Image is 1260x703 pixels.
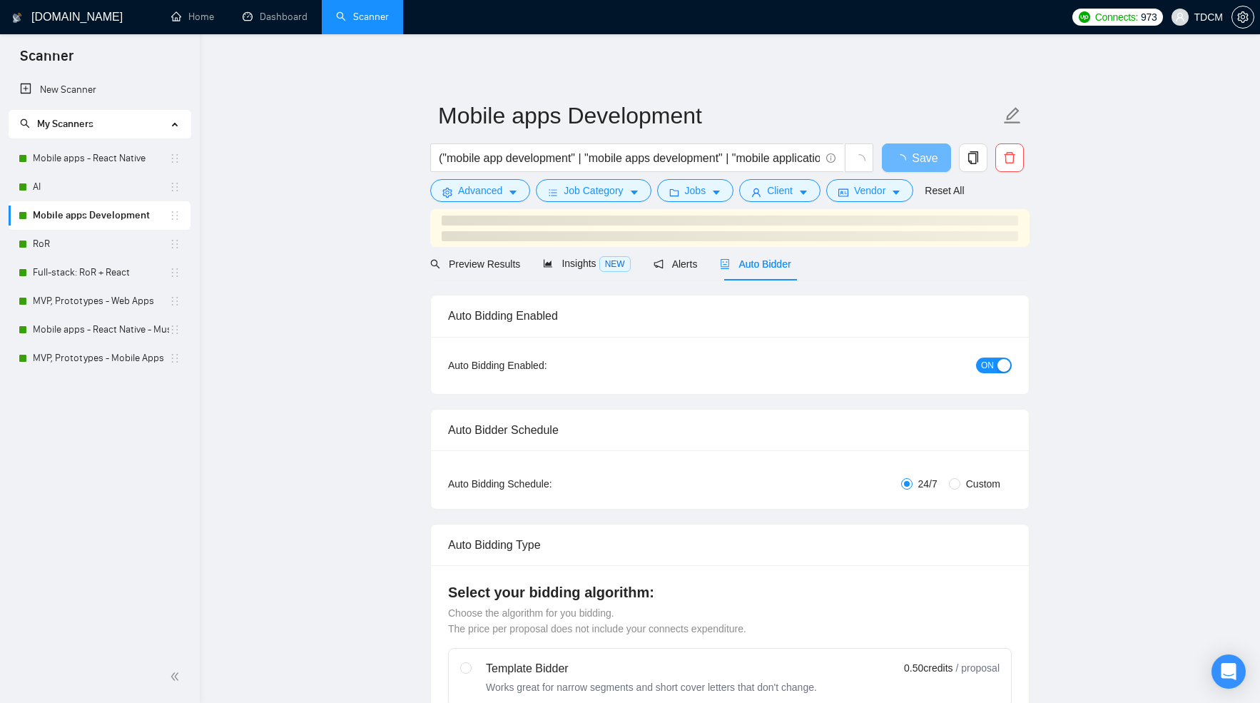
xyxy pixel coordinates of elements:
img: logo [12,6,22,29]
div: Open Intercom Messenger [1211,654,1246,689]
a: AI [33,173,169,201]
span: caret-down [711,187,721,198]
span: caret-down [798,187,808,198]
div: Template Bidder [486,660,817,677]
button: userClientcaret-down [739,179,820,202]
span: loading [895,154,912,166]
span: folder [669,187,679,198]
span: edit [1003,106,1022,125]
a: RoR [33,230,169,258]
a: Reset All [925,183,964,198]
input: Scanner name... [438,98,1000,133]
span: ON [981,358,994,373]
span: holder [169,353,181,364]
span: 24/7 [913,476,943,492]
li: AI [9,173,190,201]
span: robot [720,259,730,269]
li: RoR [9,230,190,258]
span: holder [169,324,181,335]
span: My Scanners [37,118,93,130]
button: barsJob Categorycaret-down [536,179,651,202]
li: Mobile apps - React Native - Music [9,315,190,344]
a: homeHome [171,11,214,23]
button: idcardVendorcaret-down [826,179,913,202]
a: Full-stack: RoR + React [33,258,169,287]
span: delete [996,151,1023,164]
a: MVP, Prototypes - Web Apps [33,287,169,315]
span: / proposal [956,661,1000,675]
a: Mobile apps Development [33,201,169,230]
span: Custom [960,476,1006,492]
h4: Select your bidding algorithm: [448,582,1012,602]
img: upwork-logo.png [1079,11,1090,23]
span: search [430,259,440,269]
span: Vendor [854,183,885,198]
span: Job Category [564,183,623,198]
span: NEW [599,256,631,272]
span: holder [169,267,181,278]
button: Save [882,143,951,172]
div: Auto Bidding Schedule: [448,476,636,492]
span: caret-down [508,187,518,198]
span: search [20,118,30,128]
span: notification [654,259,664,269]
li: Mobile apps - React Native [9,144,190,173]
span: Scanner [9,46,85,76]
div: Works great for narrow segments and short cover letters that don't change. [486,680,817,694]
span: Connects: [1095,9,1138,25]
button: settingAdvancedcaret-down [430,179,530,202]
span: idcard [838,187,848,198]
span: Auto Bidder [720,258,791,270]
span: Preview Results [430,258,520,270]
span: holder [169,295,181,307]
span: holder [169,238,181,250]
a: MVP, Prototypes - Mobile Apps [33,344,169,373]
span: info-circle [826,153,835,163]
span: caret-down [891,187,901,198]
div: Auto Bidding Enabled [448,295,1012,336]
span: user [1175,12,1185,22]
span: user [751,187,761,198]
a: setting [1231,11,1254,23]
span: 973 [1141,9,1157,25]
div: Auto Bidding Type [448,525,1012,565]
span: Advanced [458,183,502,198]
span: Alerts [654,258,698,270]
div: Auto Bidder Schedule [448,410,1012,450]
li: New Scanner [9,76,190,104]
a: searchScanner [336,11,389,23]
span: double-left [170,669,184,684]
button: delete [995,143,1024,172]
span: loading [853,154,865,167]
li: Full-stack: RoR + React [9,258,190,287]
li: MVP, Prototypes - Mobile Apps [9,344,190,373]
span: Insights [543,258,630,269]
input: Search Freelance Jobs... [439,149,820,167]
span: holder [169,181,181,193]
span: Client [767,183,793,198]
span: Choose the algorithm for you bidding. The price per proposal does not include your connects expen... [448,607,746,634]
button: setting [1231,6,1254,29]
a: Mobile apps - React Native [33,144,169,173]
button: folderJobscaret-down [657,179,734,202]
span: caret-down [629,187,639,198]
span: holder [169,153,181,164]
span: holder [169,210,181,221]
a: dashboardDashboard [243,11,308,23]
span: setting [442,187,452,198]
li: Mobile apps Development [9,201,190,230]
span: My Scanners [20,118,93,130]
span: Save [912,149,938,167]
span: Jobs [685,183,706,198]
span: area-chart [543,258,553,268]
span: bars [548,187,558,198]
a: Mobile apps - React Native - Music [33,315,169,344]
div: Auto Bidding Enabled: [448,358,636,373]
a: New Scanner [20,76,179,104]
span: copy [960,151,987,164]
button: copy [959,143,987,172]
span: 0.50 credits [904,660,952,676]
li: MVP, Prototypes - Web Apps [9,287,190,315]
